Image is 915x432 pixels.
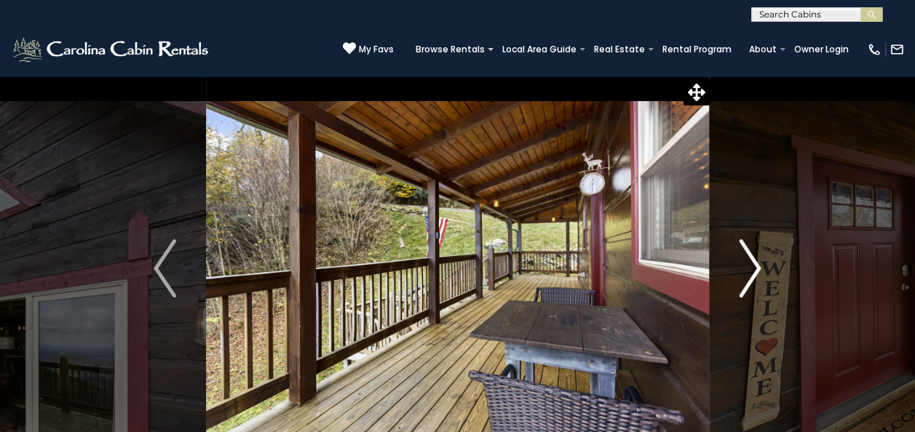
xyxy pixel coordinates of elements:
img: phone-regular-white.png [867,42,882,57]
a: Local Area Guide [495,39,584,60]
a: Owner Login [787,39,856,60]
a: Real Estate [587,39,652,60]
img: arrow [154,239,175,297]
span: My Favs [359,43,394,56]
a: Rental Program [655,39,739,60]
a: Browse Rentals [408,39,492,60]
a: About [742,39,784,60]
img: mail-regular-white.png [890,42,904,57]
a: My Favs [343,41,394,57]
img: arrow [739,239,761,297]
img: White-1-2.png [11,35,213,64]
